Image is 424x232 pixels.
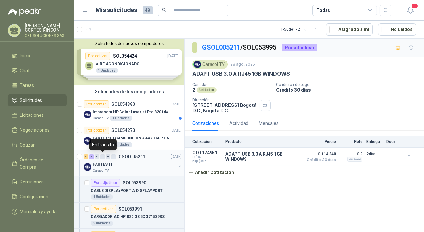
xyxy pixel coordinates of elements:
[20,52,30,59] span: Inicio
[316,7,330,14] div: Todas
[25,34,67,38] p: C&T SOLUCIONES SAS
[230,61,255,68] p: 28 ago, 2025
[282,44,317,51] div: Por adjudicar
[25,23,67,32] p: [PERSON_NAME] CORTES RINCON
[91,188,163,194] p: CABLE DISPLAYPORT A DISPLAYPORT
[8,124,67,136] a: Negociaciones
[281,24,321,35] div: 1 - 50 de 172
[84,153,183,173] a: 20 3 0 0 0 0 GSOL005211[DATE] Company LogoPARTES TICaracol TV
[91,221,113,226] div: 2 Unidades
[8,176,67,188] a: Remisiones
[202,43,240,51] a: GSOL005211
[111,102,135,106] p: SOL054380
[91,205,116,213] div: Por cotizar
[192,155,222,159] span: C: [DATE]
[202,42,277,52] p: / SOL053995
[74,124,184,150] a: Por cotizarSOL054270[DATE] Company LogoPARTE PCB SAMSUNG BN9644788A P ONECONNECaracol TV1 Unidades
[192,102,257,113] p: [STREET_ADDRESS] Bogotá D.C. , Bogotá D.C.
[93,135,173,141] p: PARTE PCB SAMSUNG BN9644788A P ONECONNE
[192,159,222,163] span: Exp: [DATE]
[192,120,219,127] div: Cotizaciones
[8,191,67,203] a: Configuración
[20,141,35,149] span: Cotizar
[100,154,105,159] div: 0
[89,154,94,159] div: 3
[93,161,112,168] p: PARTES TI
[20,67,30,74] span: Chat
[8,154,67,173] a: Órdenes de Compra
[171,101,182,107] p: [DATE]
[111,154,116,159] div: 0
[171,127,182,134] p: [DATE]
[74,98,184,124] a: Por cotizarSOL054380[DATE] Company LogoImpresora HP Color Laserjet Pro 3201dwCaracol TV1 Unidades
[8,94,67,106] a: Solicitudes
[192,139,222,144] p: Cotización
[74,203,184,229] a: Por cotizarSOL053991CARGADOR AC HP 820 G3 5CG71539SS2 Unidades
[8,8,41,16] img: Logo peakr
[405,5,416,16] button: 3
[119,207,142,211] p: SOL053991
[93,116,109,121] p: Caracol TV
[192,87,195,93] p: 2
[340,139,362,144] p: Flete
[192,71,290,77] p: ADAPT USB 3.0 A RJ45 1GB WINDOWS
[91,194,113,200] div: 4 Unidades
[20,112,44,119] span: Licitaciones
[192,98,257,102] p: Dirección
[304,139,336,144] p: Precio
[347,157,362,162] div: Incluido
[8,79,67,92] a: Tareas
[20,156,61,171] span: Órdenes de Compra
[378,23,416,36] button: No Leídos
[8,139,67,151] a: Cotizar
[93,109,168,115] p: Impresora HP Color Laserjet Pro 3201dw
[8,205,67,218] a: Manuales y ayuda
[119,154,145,159] p: GSOL005211
[84,163,91,171] img: Company Logo
[96,6,137,15] h1: Mis solicitudes
[143,6,153,14] span: 49
[326,23,373,36] button: Asignado a mi
[77,41,182,46] button: Solicitudes de nuevos compradores
[225,139,300,144] p: Producto
[84,100,109,108] div: Por cotizar
[74,85,184,98] div: Solicitudes de tus compradores
[8,50,67,62] a: Inicio
[110,116,132,121] div: 1 Unidades
[106,154,110,159] div: 0
[366,139,383,144] p: Entrega
[229,120,248,127] div: Actividad
[8,109,67,121] a: Licitaciones
[91,214,165,220] p: CARGADOR AC HP 820 G3 5CG71539SS
[123,181,146,185] p: SOL053990
[192,83,271,87] p: Cantidad
[89,139,117,150] div: En tránsito
[304,150,336,158] span: $ 114.240
[366,150,383,158] p: 2 días
[74,176,184,203] a: Por adjudicarSOL053990CABLE DISPLAYPORT A DISPLAYPORT4 Unidades
[411,3,418,9] span: 3
[20,127,50,134] span: Negociaciones
[185,166,238,179] button: Añadir Cotización
[84,111,91,118] img: Company Logo
[162,8,166,12] span: search
[386,139,399,144] p: Docs
[93,168,109,173] p: Caracol TV
[8,64,67,77] a: Chat
[20,82,34,89] span: Tareas
[110,142,132,147] div: 1 Unidades
[20,97,42,104] span: Solicitudes
[84,154,88,159] div: 20
[95,154,99,159] div: 0
[84,127,109,134] div: Por cotizar
[192,60,228,69] div: Caracol TV
[84,137,91,145] img: Company Logo
[194,61,201,68] img: Company Logo
[91,179,120,187] div: Por adjudicar
[225,151,300,162] p: ADAPT USB 3.0 A RJ45 1GB WINDOWS
[276,87,421,93] p: Crédito 30 días
[111,128,135,133] p: SOL054270
[197,87,217,93] div: Unidades
[259,120,279,127] div: Mensajes
[304,158,336,162] span: Crédito 30 días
